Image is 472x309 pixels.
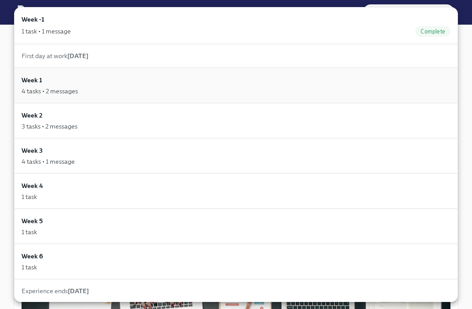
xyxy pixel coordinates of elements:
[22,122,77,131] div: 3 tasks • 2 messages
[68,287,89,295] strong: [DATE]
[14,138,458,173] a: Week 34 tasks • 1 message
[22,263,37,272] div: 1 task
[14,244,458,279] a: Week 61 task
[22,216,43,226] h6: Week 5
[14,103,458,138] a: Week 23 tasks • 2 messages
[22,287,89,295] span: Experience ends
[415,28,450,35] span: Complete
[22,228,37,236] div: 1 task
[22,75,42,85] h6: Week 1
[22,251,43,261] h6: Week 6
[22,192,37,201] div: 1 task
[22,87,78,96] div: 4 tasks • 2 messages
[22,157,75,166] div: 4 tasks • 1 message
[67,52,88,60] strong: [DATE]
[14,209,458,244] a: Week 51 task
[22,181,43,191] h6: Week 4
[22,15,44,24] h6: Week -1
[22,146,43,155] h6: Week 3
[14,68,458,103] a: Week 14 tasks • 2 messages
[14,7,458,44] a: Week -11 task • 1 messageComplete
[22,27,71,36] div: 1 task • 1 message
[14,173,458,209] a: Week 41 task
[22,110,43,120] h6: Week 2
[22,52,88,60] span: First day at work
